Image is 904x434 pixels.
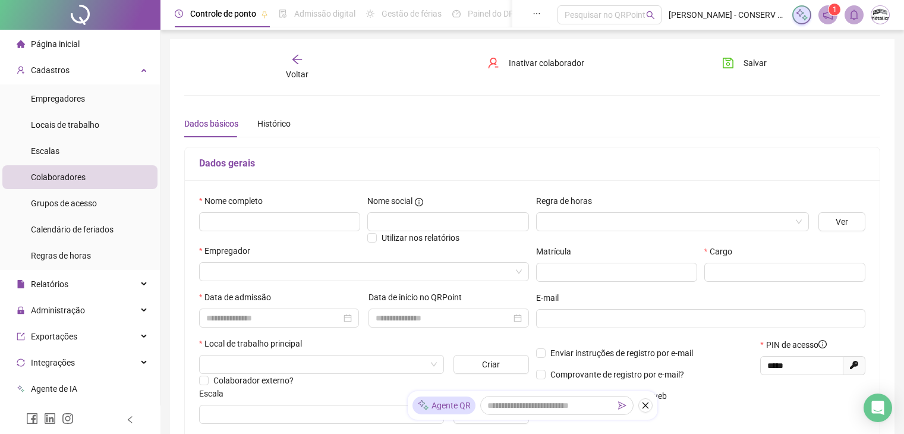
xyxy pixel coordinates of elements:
[199,291,279,304] label: Data de admissão
[17,358,25,367] span: sync
[31,94,85,103] span: Empregadores
[482,358,500,371] span: Criar
[795,8,808,21] img: sparkle-icon.fc2bf0ac1784a2077858766a79e2daf3.svg
[722,57,734,69] span: save
[550,348,693,358] span: Enviar instruções de registro por e-mail
[31,120,99,130] span: Locais de trabalho
[646,11,655,20] span: search
[31,306,85,315] span: Administração
[368,291,470,304] label: Data de início no QRPoint
[871,6,889,24] img: 17951
[291,54,303,65] span: arrow-left
[849,10,859,20] span: bell
[536,245,579,258] label: Matrícula
[382,9,442,18] span: Gestão de férias
[533,10,541,18] span: ellipsis
[31,172,86,182] span: Colaboradores
[833,5,837,14] span: 1
[618,401,626,410] span: send
[199,337,310,350] label: Local de trabalho principal
[818,212,865,231] button: Ver
[190,9,256,18] span: Controle de ponto
[213,376,294,385] span: Colaborador externo?
[536,291,566,304] label: E-mail
[31,65,70,75] span: Cadastros
[44,413,56,424] span: linkedin
[468,9,514,18] span: Painel do DP
[175,10,183,18] span: clock-circle
[669,8,785,21] span: [PERSON_NAME] - CONSERV METALICA ENGENHARIA LTDA
[199,387,231,400] label: Escala
[367,194,412,207] span: Nome social
[17,332,25,341] span: export
[641,401,650,410] span: close
[31,199,97,208] span: Grupos de acesso
[453,355,529,374] button: Criar
[509,56,584,70] span: Inativar colaborador
[415,198,423,206] span: info-circle
[836,215,848,228] span: Ver
[17,306,25,315] span: lock
[744,56,767,70] span: Salvar
[31,251,91,260] span: Regras de horas
[257,117,291,130] div: Histórico
[199,194,270,207] label: Nome completo
[382,233,459,243] span: Utilizar nos relatórios
[366,10,374,18] span: sun
[31,39,80,49] span: Página inicial
[261,11,268,18] span: pushpin
[864,394,892,422] div: Open Intercom Messenger
[487,57,499,69] span: user-delete
[286,70,308,79] span: Voltar
[550,370,684,379] span: Comprovante de registro por e-mail?
[199,156,865,171] h5: Dados gerais
[199,244,258,257] label: Empregador
[713,54,776,73] button: Salvar
[17,40,25,48] span: home
[536,194,600,207] label: Regra de horas
[31,279,68,289] span: Relatórios
[62,413,74,424] span: instagram
[126,416,134,424] span: left
[478,54,593,73] button: Inativar colaborador
[31,225,114,234] span: Calendário de feriados
[829,4,840,15] sup: 1
[818,340,827,348] span: info-circle
[294,9,355,18] span: Admissão digital
[823,10,833,20] span: notification
[31,332,77,341] span: Exportações
[412,397,475,414] div: Agente QR
[766,338,827,351] span: PIN de acesso
[704,245,740,258] label: Cargo
[417,400,429,412] img: sparkle-icon.fc2bf0ac1784a2077858766a79e2daf3.svg
[26,413,38,424] span: facebook
[279,10,287,18] span: file-done
[452,10,461,18] span: dashboard
[31,384,77,394] span: Agente de IA
[31,146,59,156] span: Escalas
[31,358,75,367] span: Integrações
[17,66,25,74] span: user-add
[184,117,238,130] div: Dados básicos
[17,280,25,288] span: file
